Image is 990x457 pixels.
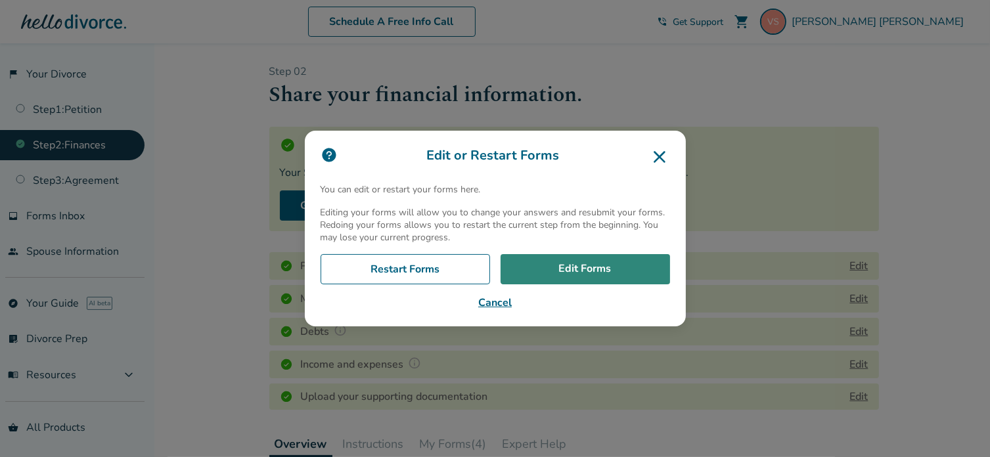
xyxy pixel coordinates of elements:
iframe: Chat Widget [924,394,990,457]
p: Editing your forms will allow you to change your answers and resubmit your forms. Redoing your fo... [321,206,670,244]
img: icon [321,146,338,163]
a: Restart Forms [321,254,490,284]
button: Cancel [321,295,670,311]
h3: Edit or Restart Forms [321,146,670,167]
p: You can edit or restart your forms here. [321,183,670,196]
a: Edit Forms [501,254,670,284]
